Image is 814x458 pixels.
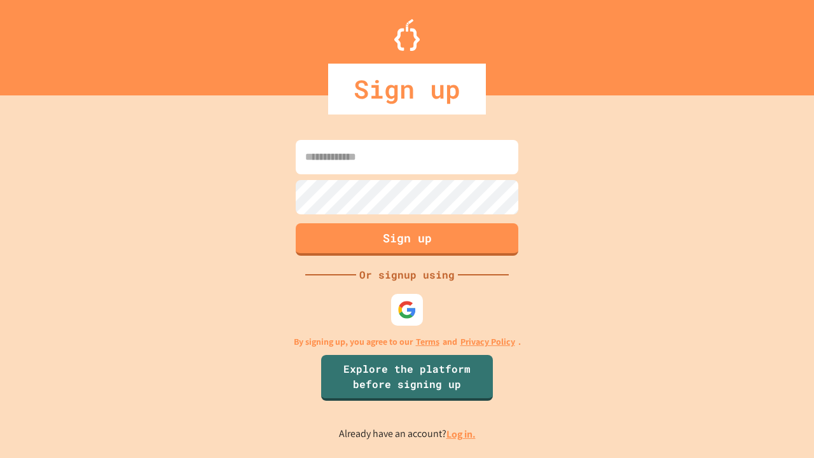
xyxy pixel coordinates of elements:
[328,64,486,114] div: Sign up
[397,300,417,319] img: google-icon.svg
[356,267,458,282] div: Or signup using
[339,426,476,442] p: Already have an account?
[321,355,493,401] a: Explore the platform before signing up
[394,19,420,51] img: Logo.svg
[460,335,515,349] a: Privacy Policy
[416,335,439,349] a: Terms
[294,335,521,349] p: By signing up, you agree to our and .
[296,223,518,256] button: Sign up
[446,427,476,441] a: Log in.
